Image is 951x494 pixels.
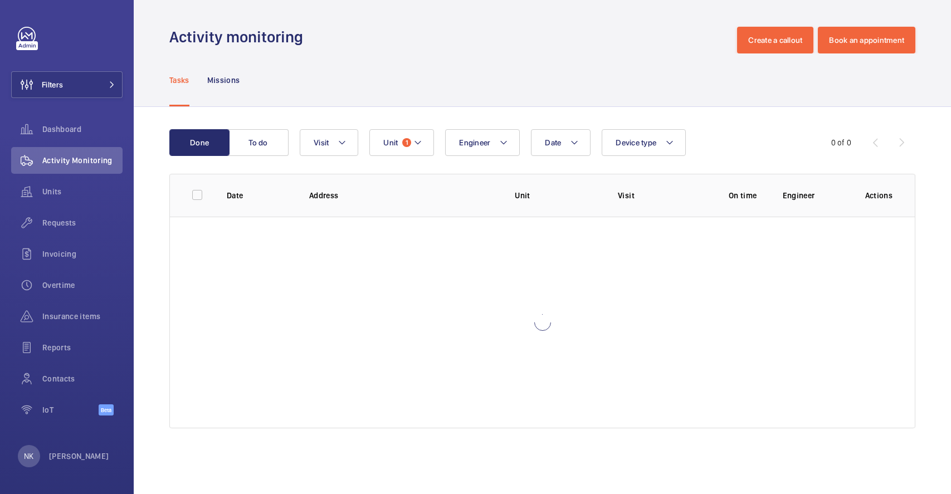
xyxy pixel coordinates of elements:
button: Filters [11,71,123,98]
button: Create a callout [737,27,813,53]
span: Activity Monitoring [42,155,123,166]
p: Date [227,190,291,201]
span: Filters [42,79,63,90]
button: Device type [602,129,686,156]
span: Invoicing [42,248,123,260]
button: Unit1 [369,129,434,156]
p: On time [721,190,765,201]
p: [PERSON_NAME] [49,451,109,462]
p: Missions [207,75,240,86]
button: To do [228,129,289,156]
button: Date [531,129,591,156]
button: Engineer [445,129,520,156]
span: 1 [402,138,411,147]
p: NK [24,451,33,462]
button: Book an appointment [818,27,915,53]
h1: Activity monitoring [169,27,310,47]
span: Unit [383,138,398,147]
p: Address [309,190,498,201]
p: Unit [515,190,600,201]
span: Engineer [459,138,490,147]
span: Beta [99,404,114,415]
span: Date [545,138,561,147]
span: Contacts [42,373,123,384]
span: Device type [616,138,656,147]
p: Visit [618,190,703,201]
span: Overtime [42,280,123,291]
p: Actions [865,190,893,201]
span: Insurance items [42,311,123,322]
span: Units [42,186,123,197]
div: 0 of 0 [831,137,851,148]
button: Done [169,129,230,156]
span: Dashboard [42,124,123,135]
p: Engineer [783,190,847,201]
span: Reports [42,342,123,353]
span: IoT [42,404,99,415]
span: Requests [42,217,123,228]
button: Visit [300,129,358,156]
p: Tasks [169,75,189,86]
span: Visit [314,138,329,147]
